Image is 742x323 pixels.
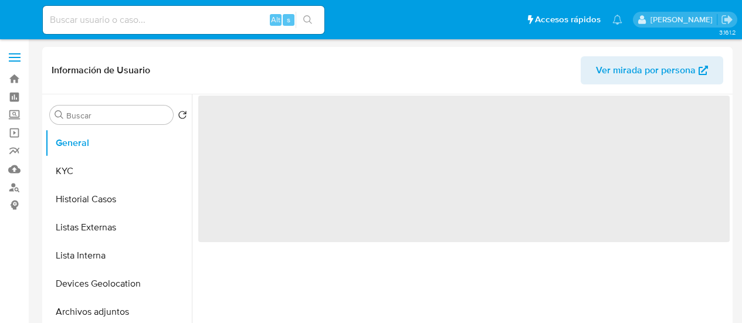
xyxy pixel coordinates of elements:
[271,14,280,25] span: Alt
[535,13,601,26] span: Accesos rápidos
[43,12,324,28] input: Buscar usuario o caso...
[581,56,723,84] button: Ver mirada por persona
[45,242,192,270] button: Lista Interna
[45,129,192,157] button: General
[198,96,730,242] span: ‌
[296,12,320,28] button: search-icon
[45,185,192,213] button: Historial Casos
[596,56,696,84] span: Ver mirada por persona
[287,14,290,25] span: s
[721,13,733,26] a: Salir
[52,64,150,76] h1: Información de Usuario
[45,270,192,298] button: Devices Geolocation
[55,110,64,120] button: Buscar
[45,157,192,185] button: KYC
[612,15,622,25] a: Notificaciones
[66,110,168,121] input: Buscar
[45,213,192,242] button: Listas Externas
[650,14,717,25] p: alan.cervantesmartinez@mercadolibre.com.mx
[178,110,187,123] button: Volver al orden por defecto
